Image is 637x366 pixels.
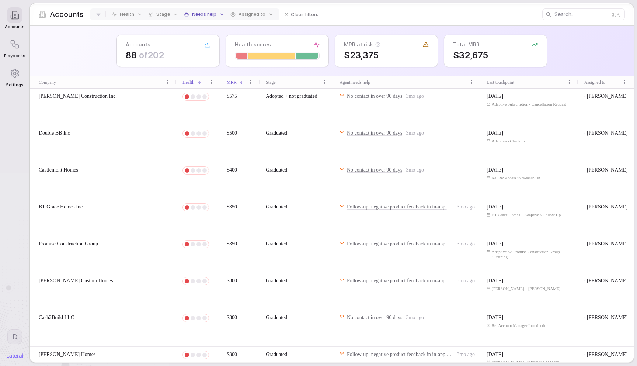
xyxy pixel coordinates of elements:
span: 3mo ago [406,93,424,100]
span: No contact in over 90 days [347,315,402,320]
span: Graduated [266,204,287,210]
span: Adopted + not graduated [266,93,317,99]
a: Playbooks [4,33,25,62]
span: ⌘K [612,11,620,18]
a: Accounts [4,4,25,33]
span: [PERSON_NAME] + [PERSON_NAME] [492,286,561,291]
span: BT Grace Homes + Adaptive // Follow Up [492,212,561,217]
a: Follow-up: negative product feedback in in-app comments [347,351,453,358]
span: No contact in over 90 days [347,93,402,99]
span: [PERSON_NAME] [587,203,628,211]
a: Settings [4,62,25,91]
span: Castlemont Homes [39,166,78,174]
span: [DATE] [487,130,503,137]
span: Accounts [50,9,83,20]
span: $500 [227,130,237,136]
span: Playbooks [4,53,25,58]
span: $300 [227,278,237,283]
span: of 202 [139,50,164,61]
span: [DATE] [487,314,503,321]
span: 3mo ago [406,166,424,174]
span: Stage [156,11,170,17]
span: Follow-up: negative product feedback in in-app comments [347,278,468,283]
span: Re: Account Manager Introduction [492,323,549,328]
span: [PERSON_NAME] [587,93,628,100]
span: D [12,332,18,342]
span: [DATE] [487,277,503,284]
span: Graduated [266,167,287,173]
a: Follow-up: negative product feedback in in-app comments [347,240,453,248]
a: No contact in over 90 days [347,130,402,137]
a: No contact in over 90 days [347,166,402,174]
span: [PERSON_NAME] [587,130,628,137]
span: 88 [126,50,210,61]
a: No contact in over 90 days [347,314,402,321]
span: Accounts [126,41,150,48]
span: Graduated [266,278,287,283]
a: Follow-up: negative product feedback in in-app comments [347,277,453,284]
span: Health [120,11,134,17]
span: [PERSON_NAME] [587,277,628,284]
span: 3mo ago [457,351,475,358]
span: Settings [6,83,23,87]
span: Accounts [5,24,25,29]
span: [PERSON_NAME] Homes [39,351,95,358]
span: Graduated [266,352,287,357]
span: Assigned to [584,79,605,86]
span: BT Grace Homes Inc. [39,203,84,211]
span: MRR [227,79,237,86]
span: Agent needs help [340,79,370,86]
span: [DATE] [487,166,503,174]
span: [PERSON_NAME] [587,351,628,358]
span: $350 [227,204,237,210]
span: 3mo ago [457,203,475,211]
span: Health scores [235,41,271,48]
span: [PERSON_NAME] Construction Inc. [39,93,117,100]
span: [DATE] [487,351,503,358]
span: $400 [227,167,237,173]
span: Re: Re: Access to re-establish [492,175,540,180]
span: [DATE] [487,240,503,248]
span: No contact in over 90 days [347,167,402,173]
span: Needs help [192,11,216,17]
span: Graduated [266,315,287,320]
span: 3mo ago [457,277,475,284]
span: Follow-up: negative product feedback in in-app comments [347,204,468,210]
span: Graduated [266,130,287,136]
span: Adaptive Subscription - Cancellation Request [492,101,566,107]
span: Promise Construction Group [39,240,98,248]
span: Double BB Inc [39,130,70,137]
span: Health [182,79,194,86]
span: Cash2Build LLC [39,314,74,321]
span: $300 [227,352,237,357]
span: [PERSON_NAME] Custom Homes [39,277,113,284]
a: Follow-up: negative product feedback in in-app comments [347,203,453,211]
span: $23,375 [344,50,429,61]
span: Company [39,79,56,86]
span: Clear filters [291,11,318,18]
span: Graduated [266,241,287,246]
span: 3mo ago [406,314,424,321]
span: [DATE] [487,93,503,100]
span: $575 [227,93,237,99]
span: Adaptive <> Promise Construction Group​ : Training [492,249,572,260]
span: $350 [227,241,237,246]
img: Lateral [7,353,23,358]
button: Clear filters [281,9,322,20]
span: Adaptive - Check In [492,138,525,144]
input: Search... [554,9,609,20]
span: [PERSON_NAME] [587,240,628,248]
span: No contact in over 90 days [347,130,402,136]
span: [PERSON_NAME] [587,166,628,174]
span: [PERSON_NAME] [587,314,628,321]
span: Total MRR [453,41,480,48]
span: [DATE] [487,203,503,211]
span: Follow-up: negative product feedback in in-app comments [347,241,468,246]
span: Assigned to [239,11,265,17]
span: $300 [227,315,237,320]
a: No contact in over 90 days [347,93,402,100]
span: 3mo ago [457,240,475,248]
span: $32,675 [453,50,538,61]
span: Follow-up: negative product feedback in in-app comments [347,352,468,357]
span: 3mo ago [406,130,424,137]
